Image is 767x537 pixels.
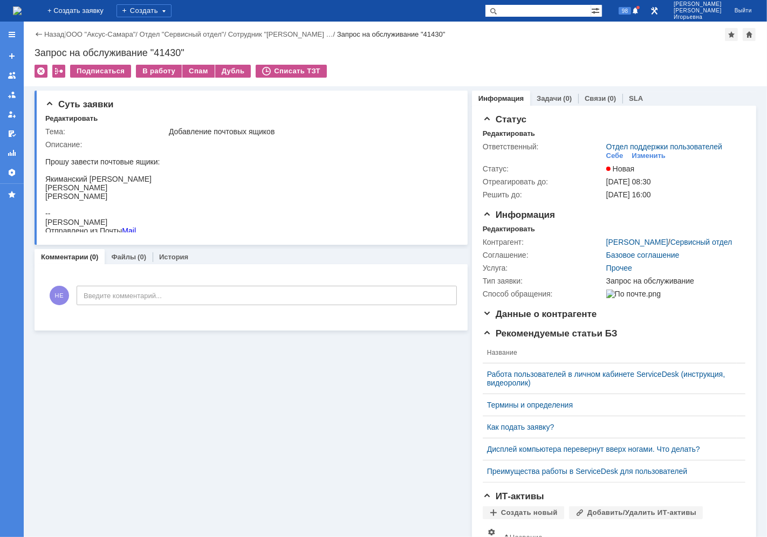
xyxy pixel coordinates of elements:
a: Отдел поддержки пользователей [606,142,722,151]
div: Редактировать [483,129,535,138]
a: Перейти на домашнюю страницу [13,6,22,15]
span: Настройки [487,528,496,536]
div: / [228,30,337,38]
div: (0) [138,253,146,261]
span: Суть заявки [45,99,113,109]
a: Перейти в интерфейс администратора [648,4,661,17]
a: Задачи [537,94,561,102]
div: Создать [117,4,172,17]
div: Редактировать [483,225,535,233]
span: Рекомендуемые статьи БЗ [483,328,618,339]
div: Ответственный: [483,142,604,151]
span: [PERSON_NAME] [674,1,722,8]
div: Контрагент: [483,238,604,246]
a: Связи [585,94,606,102]
div: | [64,30,66,38]
span: [DATE] 16:00 [606,190,651,199]
div: Редактировать [45,114,98,123]
img: По почте.png [606,290,661,298]
a: Комментарии [41,253,88,261]
a: Прочее [606,264,632,272]
a: Термины и определения [487,401,732,409]
a: SLA [629,94,643,102]
div: (0) [563,94,572,102]
div: Добавление почтовых ящиков [169,127,453,136]
div: Добавить в избранное [725,28,738,41]
a: Мои согласования [3,125,20,142]
a: История [159,253,188,261]
a: ООО "Аксус-Самара" [66,30,136,38]
div: / [140,30,228,38]
a: Сотрудник "[PERSON_NAME] … [228,30,333,38]
a: Настройки [3,164,20,181]
div: Сделать домашней страницей [743,28,756,41]
a: Mail [77,78,91,86]
div: / [606,238,732,246]
div: Способ обращения: [483,290,604,298]
div: Запрос на обслуживание "41430" [337,30,446,38]
span: 98 [619,7,631,15]
span: Расширенный поиск [591,5,602,15]
div: Себе [606,152,624,160]
div: Тема: [45,127,167,136]
span: [PERSON_NAME] [674,8,722,14]
a: Сервисный отдел [670,238,732,246]
a: Работа пользователей в личном кабинете ServiceDesk (инструкция, видеоролик) [487,370,732,387]
div: (0) [90,253,99,261]
a: Заявки в моей ответственности [3,86,20,104]
a: Мои заявки [3,106,20,123]
a: Файлы [111,253,136,261]
div: Соглашение: [483,251,604,259]
div: Описание: [45,140,455,149]
span: Новая [606,164,635,173]
div: (0) [607,94,616,102]
a: Отдел "Сервисный отдел" [140,30,224,38]
a: Назад [44,30,64,38]
span: ИТ-активы [483,491,544,501]
div: Услуга: [483,264,604,272]
span: Игорьевна [674,14,722,20]
div: Отреагировать до: [483,177,604,186]
a: Заявки на командах [3,67,20,84]
div: Тип заявки: [483,277,604,285]
a: Базовое соглашение [606,251,680,259]
div: / [66,30,140,38]
div: Статус: [483,164,604,173]
span: [DATE] 08:30 [606,177,651,186]
div: Изменить [632,152,666,160]
a: Отчеты [3,144,20,162]
div: Работа с массовостью [52,65,65,78]
a: Информация [478,94,524,102]
span: Данные о контрагенте [483,309,597,319]
a: [PERSON_NAME] [606,238,668,246]
a: Дисплей компьютера перевернут вверх ногами. Что делать? [487,445,732,453]
div: Удалить [35,65,47,78]
a: Создать заявку [3,47,20,65]
div: Запрос на обслуживание "41430" [35,47,756,58]
th: Название [483,342,737,363]
div: Запрос на обслуживание [606,277,741,285]
span: Информация [483,210,555,220]
span: НЕ [50,286,69,305]
div: Решить до: [483,190,604,199]
img: logo [13,6,22,15]
a: Как подать заявку? [487,423,732,431]
a: Преимущества работы в ServiceDesk для пользователей [487,467,732,476]
span: Статус [483,114,526,125]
